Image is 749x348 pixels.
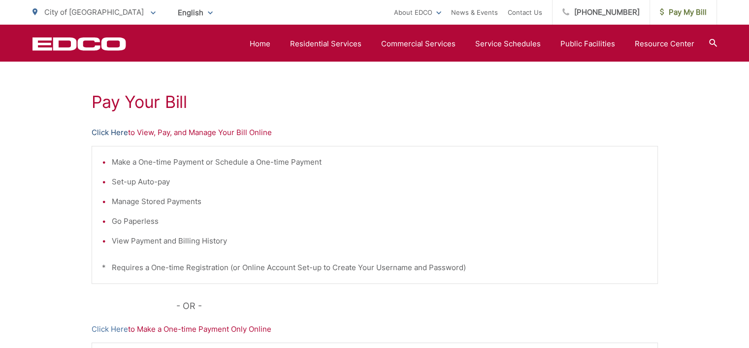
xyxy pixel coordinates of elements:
a: Home [250,38,270,50]
p: to Make a One-time Payment Only Online [92,323,658,335]
a: Public Facilities [560,38,615,50]
p: to View, Pay, and Manage Your Bill Online [92,127,658,139]
a: News & Events [451,6,498,18]
li: Make a One-time Payment or Schedule a One-time Payment [112,156,648,168]
span: Pay My Bill [660,6,707,18]
li: Set-up Auto-pay [112,176,648,188]
p: * Requires a One-time Registration (or Online Account Set-up to Create Your Username and Password) [102,262,648,274]
a: Click Here [92,323,128,335]
a: Click Here [92,127,128,139]
a: About EDCO [394,6,441,18]
span: City of [GEOGRAPHIC_DATA] [44,7,144,17]
h1: Pay Your Bill [92,92,658,112]
li: Go Paperless [112,215,648,227]
li: View Payment and Billing History [112,235,648,247]
a: Service Schedules [475,38,541,50]
a: Contact Us [508,6,542,18]
p: - OR - [176,299,658,313]
span: English [170,4,220,21]
li: Manage Stored Payments [112,196,648,208]
a: EDCD logo. Return to the homepage. [33,37,126,51]
a: Resource Center [635,38,694,50]
a: Residential Services [290,38,361,50]
a: Commercial Services [381,38,456,50]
